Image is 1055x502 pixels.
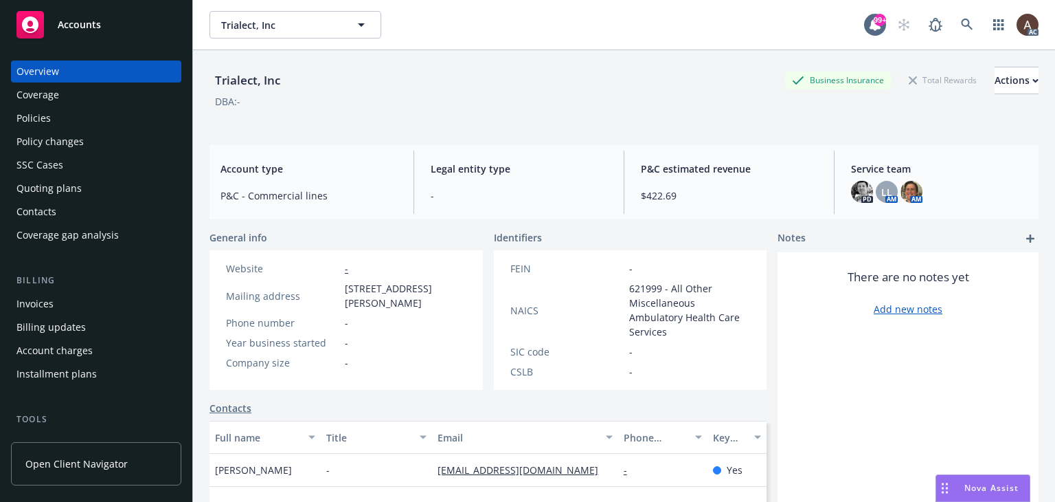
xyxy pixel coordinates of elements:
a: Start snowing [890,11,918,39]
a: Installment plans [11,363,181,385]
span: - [326,463,330,477]
span: Yes [727,463,742,477]
button: Phone number [618,421,707,454]
a: Accounts [11,6,181,44]
a: Switch app [985,11,1012,39]
span: There are no notes yet [848,269,969,285]
span: [PERSON_NAME] [215,463,292,477]
div: Company size [226,356,339,370]
div: Drag to move [936,475,953,501]
span: 621999 - All Other Miscellaneous Ambulatory Health Care Services [629,281,751,339]
div: Coverage gap analysis [16,224,119,246]
span: Legal entity type [431,162,607,176]
span: $422.69 [641,188,817,203]
span: Account type [220,162,397,176]
span: General info [209,230,267,245]
span: Identifiers [494,230,542,245]
span: [STREET_ADDRESS][PERSON_NAME] [345,281,466,310]
span: Service team [851,162,1028,176]
div: Billing [11,274,181,287]
a: Coverage gap analysis [11,224,181,246]
span: Open Client Navigator [25,457,128,471]
span: P&C estimated revenue [641,162,817,176]
div: Total Rewards [902,72,984,89]
div: DBA: - [215,94,240,109]
a: - [624,463,638,477]
button: Full name [209,421,321,454]
div: Trialect, Inc [209,72,286,89]
div: Phone number [226,316,339,330]
div: Contacts [16,201,56,223]
div: Mailing address [226,289,339,303]
div: CSLB [510,364,624,379]
div: Email [438,430,597,445]
div: Quoting plans [16,177,82,199]
div: Tools [11,413,181,426]
div: Policy changes [16,131,84,153]
div: Title [326,430,411,445]
img: photo [900,181,922,203]
button: Key contact [707,421,767,454]
div: Coverage [16,84,59,106]
a: Report a Bug [922,11,949,39]
span: - [345,336,348,350]
div: Account charges [16,340,93,362]
div: Business Insurance [785,72,891,89]
button: Email [432,421,617,454]
span: P&C - Commercial lines [220,188,397,203]
div: Website [226,261,339,276]
span: Notes [778,230,806,247]
div: Billing updates [16,316,86,338]
div: SIC code [510,345,624,359]
a: [EMAIL_ADDRESS][DOMAIN_NAME] [438,463,609,477]
div: FEIN [510,261,624,276]
button: Actions [995,67,1039,94]
span: - [629,364,633,379]
div: Key contact [713,430,747,445]
button: Title [321,421,432,454]
a: - [345,262,348,275]
span: - [431,188,607,203]
span: Nova Assist [964,482,1019,494]
span: LL [881,185,892,199]
span: Trialect, Inc [221,18,340,32]
span: - [345,316,348,330]
a: Contacts [11,201,181,223]
a: Billing updates [11,316,181,338]
a: Invoices [11,293,181,315]
button: Nova Assist [935,474,1030,502]
span: Accounts [58,19,101,30]
a: Overview [11,61,181,83]
a: Policies [11,107,181,129]
a: Coverage [11,84,181,106]
div: Overview [16,61,59,83]
div: Phone number [624,430,687,445]
img: photo [1017,14,1039,36]
div: NAICS [510,303,624,318]
a: Contacts [209,401,251,415]
div: Year business started [226,336,339,350]
span: - [629,345,633,359]
div: Installment plans [16,363,97,385]
div: Full name [215,430,300,445]
a: add [1022,230,1039,247]
a: Add new notes [874,302,942,316]
span: - [345,356,348,370]
div: Invoices [16,293,54,315]
button: Trialect, Inc [209,11,381,39]
img: photo [851,181,873,203]
a: Policy changes [11,131,181,153]
a: Account charges [11,340,181,362]
div: Policies [16,107,51,129]
a: Quoting plans [11,177,181,199]
a: SSC Cases [11,154,181,176]
div: SSC Cases [16,154,63,176]
div: Actions [995,67,1039,94]
span: - [629,261,633,276]
a: Search [953,11,981,39]
div: 99+ [874,14,886,26]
